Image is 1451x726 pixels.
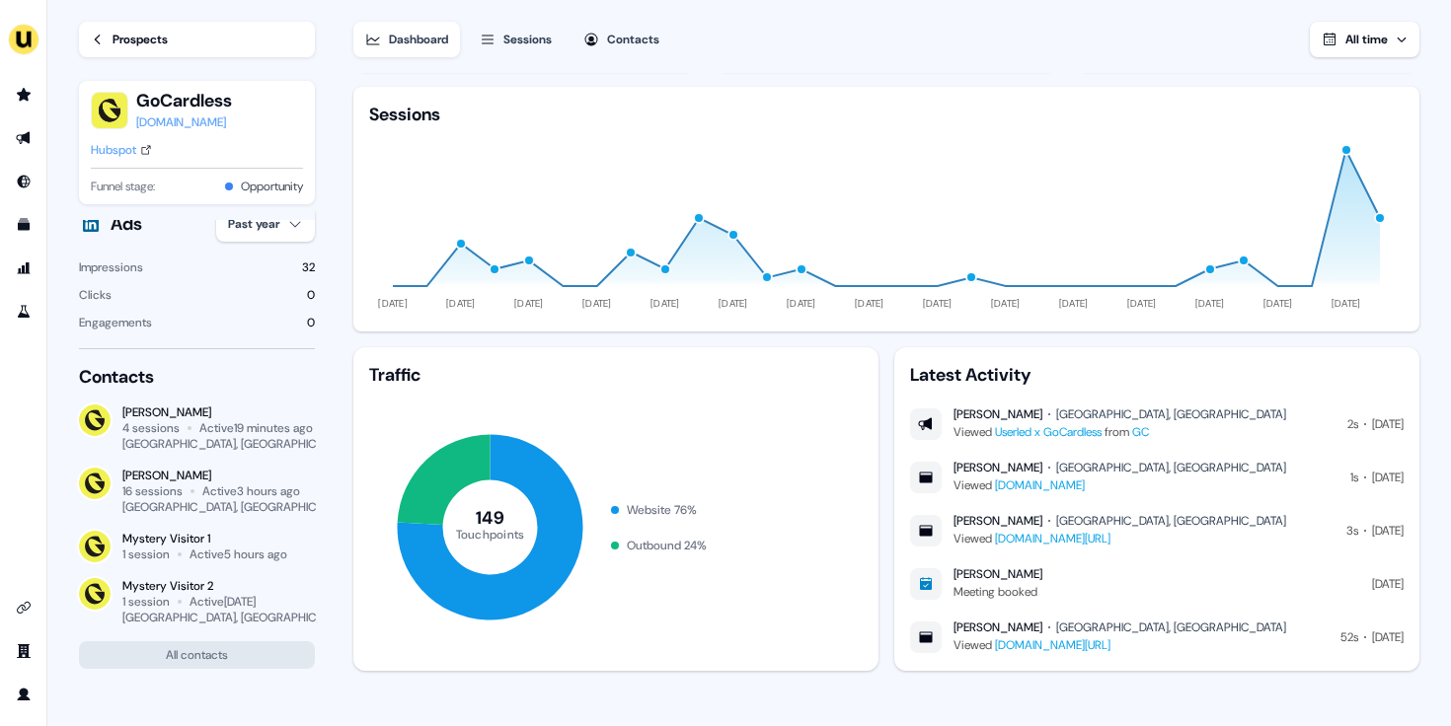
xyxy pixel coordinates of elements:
[8,122,39,154] a: Go to outbound experience
[995,477,1085,493] a: [DOMAIN_NAME]
[91,140,136,160] div: Hubspot
[122,483,183,499] div: 16 sessions
[122,468,315,483] div: [PERSON_NAME]
[1132,424,1149,440] a: GC
[91,177,155,196] span: Funnel stage:
[455,526,524,542] tspan: Touchpoints
[369,103,440,126] div: Sessions
[79,257,143,277] div: Impressions
[122,436,354,452] div: [GEOGRAPHIC_DATA], [GEOGRAPHIC_DATA]
[122,420,180,436] div: 4 sessions
[190,546,287,562] div: Active 5 hours ago
[1056,513,1286,529] div: [GEOGRAPHIC_DATA], [GEOGRAPHIC_DATA]
[954,475,1286,495] div: Viewed
[1059,297,1089,310] tspan: [DATE]
[954,422,1286,442] div: Viewed from
[954,406,1042,422] div: [PERSON_NAME]
[1262,297,1292,310] tspan: [DATE]
[8,209,39,241] a: Go to templates
[79,285,112,305] div: Clicks
[111,212,142,236] div: Ads
[787,297,816,310] tspan: [DATE]
[1350,468,1358,487] div: 1s
[190,594,256,610] div: Active [DATE]
[1372,414,1404,434] div: [DATE]
[719,297,748,310] tspan: [DATE]
[122,499,354,515] div: [GEOGRAPHIC_DATA], [GEOGRAPHIC_DATA]
[8,679,39,710] a: Go to profile
[991,297,1021,310] tspan: [DATE]
[582,297,612,310] tspan: [DATE]
[122,594,170,610] div: 1 session
[607,30,659,49] div: Contacts
[1310,22,1419,57] button: All time
[468,22,564,57] button: Sessions
[79,22,315,57] a: Prospects
[503,30,552,49] div: Sessions
[954,619,1042,635] div: [PERSON_NAME]
[79,365,315,389] div: Contacts
[1372,627,1404,647] div: [DATE]
[650,297,680,310] tspan: [DATE]
[855,297,884,310] tspan: [DATE]
[389,30,448,49] div: Dashboard
[136,89,232,112] button: GoCardless
[1056,619,1286,635] div: [GEOGRAPHIC_DATA], [GEOGRAPHIC_DATA]
[954,635,1286,655] div: Viewed
[8,592,39,623] a: Go to integrations
[353,22,460,57] button: Dashboard
[8,166,39,197] a: Go to Inbound
[79,313,152,332] div: Engagements
[113,30,168,49] div: Prospects
[8,296,39,327] a: Go to experiments
[1331,297,1360,310] tspan: [DATE]
[910,363,1404,387] div: Latest Activity
[122,546,170,562] div: 1 session
[136,112,232,132] a: [DOMAIN_NAME]
[995,637,1110,653] a: [DOMAIN_NAME][URL]
[8,253,39,284] a: Go to attribution
[1372,468,1404,487] div: [DATE]
[307,313,315,332] div: 0
[1345,32,1388,47] span: All time
[122,404,315,420] div: [PERSON_NAME]
[476,506,504,530] tspan: 149
[954,529,1286,548] div: Viewed
[1346,521,1358,541] div: 3s
[1194,297,1224,310] tspan: [DATE]
[122,531,287,546] div: Mystery Visitor 1
[514,297,544,310] tspan: [DATE]
[627,500,697,520] div: Website 76 %
[1372,521,1404,541] div: [DATE]
[8,79,39,110] a: Go to prospects
[216,206,315,242] button: Past year
[1056,460,1286,475] div: [GEOGRAPHIC_DATA], [GEOGRAPHIC_DATA]
[1347,414,1358,434] div: 2s
[995,531,1110,546] a: [DOMAIN_NAME][URL]
[199,420,313,436] div: Active 19 minutes ago
[1126,297,1156,310] tspan: [DATE]
[1056,406,1286,422] div: [GEOGRAPHIC_DATA], [GEOGRAPHIC_DATA]
[122,610,354,625] div: [GEOGRAPHIC_DATA], [GEOGRAPHIC_DATA]
[307,285,315,305] div: 0
[79,641,315,669] button: All contacts
[241,177,303,196] button: Opportunity
[1340,627,1358,647] div: 52s
[954,460,1042,475] div: [PERSON_NAME]
[302,257,315,277] div: 32
[91,140,152,160] a: Hubspot
[202,483,300,499] div: Active 3 hours ago
[122,578,315,594] div: Mystery Visitor 2
[446,297,476,310] tspan: [DATE]
[995,424,1102,440] a: Userled x GoCardless
[8,635,39,667] a: Go to team
[923,297,953,310] tspan: [DATE]
[954,582,1042,602] div: Meeting booked
[954,513,1042,529] div: [PERSON_NAME]
[627,536,707,555] div: Outbound 24 %
[572,22,671,57] button: Contacts
[369,363,863,387] div: Traffic
[378,297,408,310] tspan: [DATE]
[1372,574,1404,594] div: [DATE]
